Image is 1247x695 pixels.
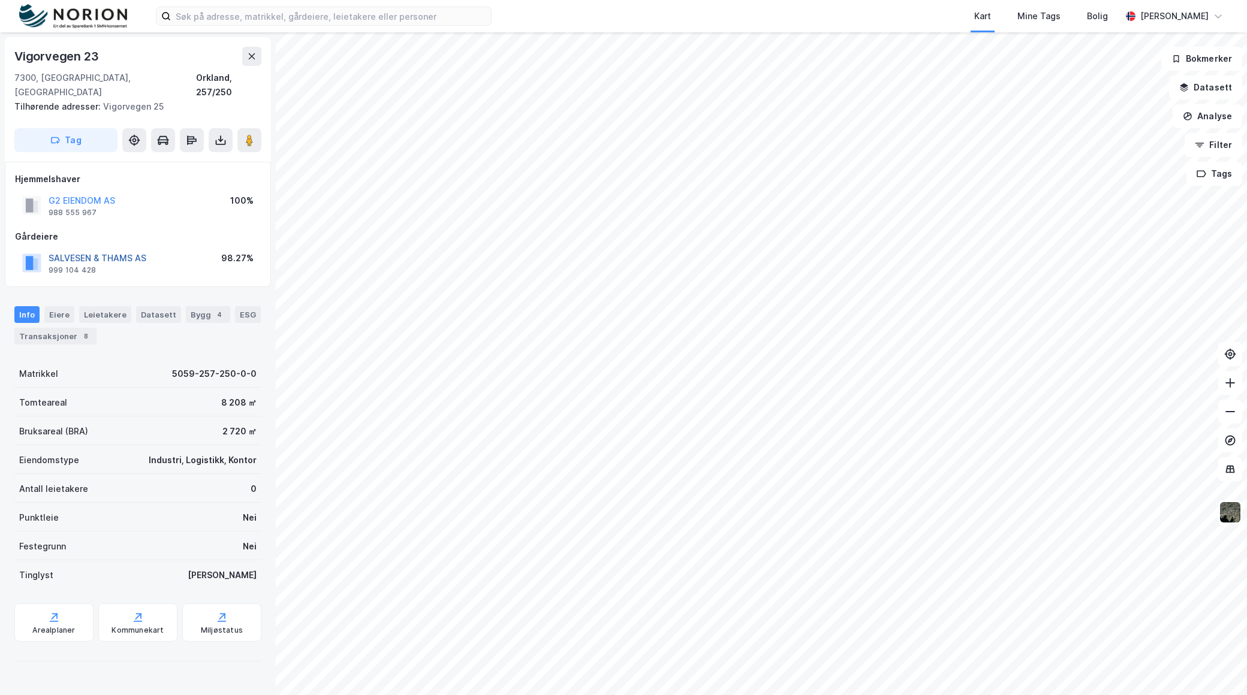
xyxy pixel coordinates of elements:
[1185,133,1242,157] button: Filter
[1173,104,1242,128] button: Analyse
[201,625,243,635] div: Miljøstatus
[251,482,257,496] div: 0
[1187,637,1247,695] iframe: Chat Widget
[221,251,254,265] div: 98.27%
[19,367,58,381] div: Matrikkel
[172,367,257,381] div: 5059-257-250-0-0
[136,306,181,323] div: Datasett
[222,424,257,439] div: 2 720 ㎡
[80,330,92,342] div: 8
[49,208,97,217] div: 988 555 967
[243,510,257,525] div: Nei
[79,306,131,323] div: Leietakere
[974,9,991,23] div: Kart
[149,453,257,467] div: Industri, Logistikk, Kontor
[1186,162,1242,186] button: Tags
[15,229,261,244] div: Gårdeiere
[14,101,103,111] span: Tilhørende adresser:
[19,395,67,410] div: Tomteareal
[14,47,101,66] div: Vigorvegen 23
[196,71,261,99] div: Orkland, 257/250
[221,395,257,410] div: 8 208 ㎡
[112,625,164,635] div: Kommunekart
[19,482,88,496] div: Antall leietakere
[14,99,252,114] div: Vigorvegen 25
[32,625,75,635] div: Arealplaner
[19,4,127,29] img: norion-logo.80e7a08dc31c2e691866.png
[19,424,88,439] div: Bruksareal (BRA)
[19,453,79,467] div: Eiendomstype
[19,510,59,525] div: Punktleie
[1169,75,1242,99] button: Datasett
[14,71,196,99] div: 7300, [GEOGRAPHIC_DATA], [GEOGRAPHIC_DATA]
[19,568,53,582] div: Tinglyst
[15,172,261,186] div: Hjemmelshaver
[19,539,66,554] div: Festegrunn
[1161,47,1242,71] button: Bokmerker
[243,539,257,554] div: Nei
[49,265,96,275] div: 999 104 428
[14,328,97,345] div: Transaksjoner
[1017,9,1061,23] div: Mine Tags
[1087,9,1108,23] div: Bolig
[14,128,118,152] button: Tag
[1219,501,1242,524] img: 9k=
[171,7,491,25] input: Søk på adresse, matrikkel, gårdeiere, leietakere eller personer
[1187,637,1247,695] div: Kontrollprogram for chat
[230,194,254,208] div: 100%
[14,306,40,323] div: Info
[1140,9,1209,23] div: [PERSON_NAME]
[235,306,261,323] div: ESG
[188,568,257,582] div: [PERSON_NAME]
[186,306,230,323] div: Bygg
[44,306,74,323] div: Eiere
[213,309,225,321] div: 4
